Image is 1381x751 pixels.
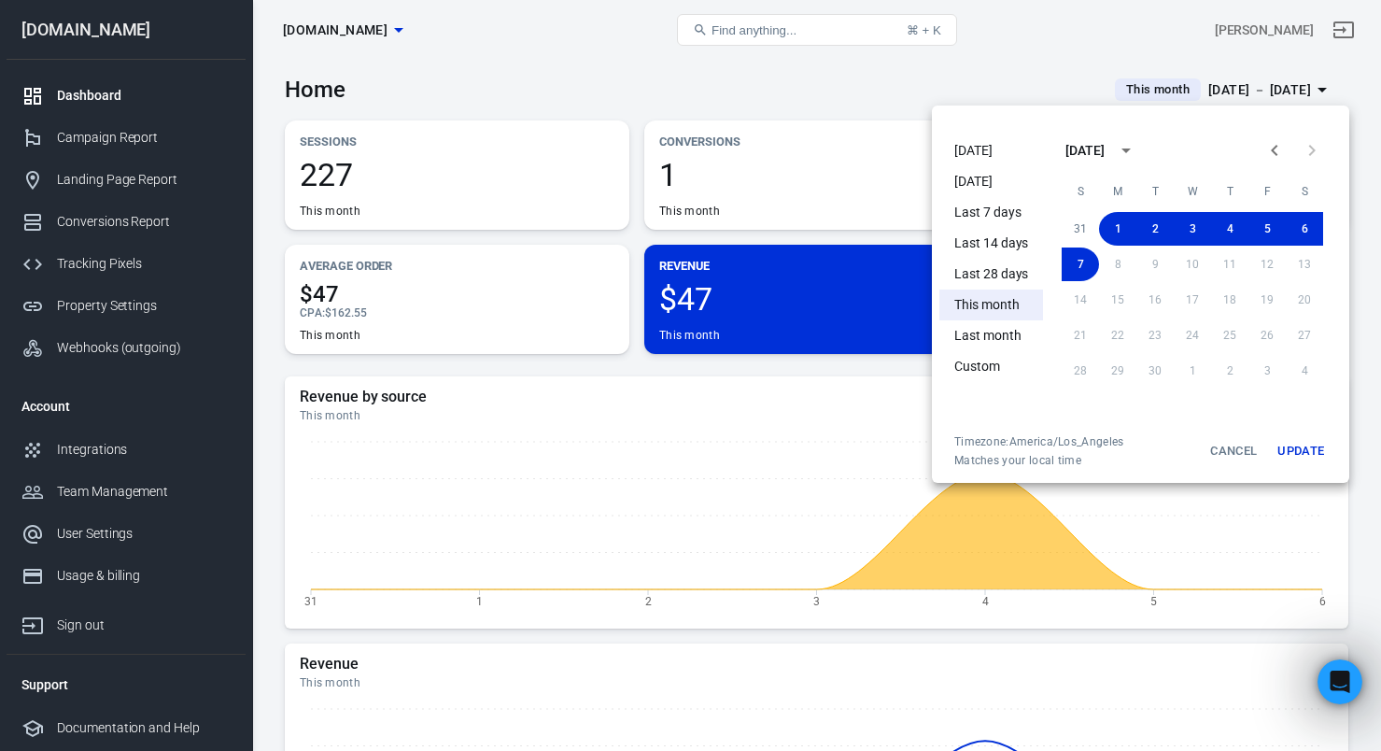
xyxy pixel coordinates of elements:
[1174,212,1211,246] button: 3
[939,259,1043,290] li: Last 28 days
[1318,659,1362,704] iframe: Intercom live chat
[1136,212,1174,246] button: 2
[939,197,1043,228] li: Last 7 days
[30,119,291,137] div: Hey [PERSON_NAME],
[292,7,328,43] button: Home
[1204,434,1263,468] button: Cancel
[79,10,109,40] img: Profile image for Jose
[30,189,143,200] div: AnyTrack • Just now
[1099,212,1136,246] button: 1
[1062,212,1099,246] button: 31
[53,10,83,40] img: Profile image for Laurent
[1288,173,1321,210] span: Saturday
[1065,141,1105,161] div: [DATE]
[261,558,349,595] button: 💳 Billing
[102,558,257,595] button: 💡 Feature Request
[1101,173,1134,210] span: Monday
[328,7,361,41] div: Close
[30,137,291,174] div: Which option best applies to your reason for contacting AnyTrack [DATE]?
[1176,173,1209,210] span: Wednesday
[939,135,1043,166] li: [DATE]
[1250,173,1284,210] span: Friday
[1213,173,1247,210] span: Thursday
[939,320,1043,351] li: Last month
[1110,135,1142,166] button: calendar view is open, switch to year view
[216,464,349,502] button: 📅 Book a demo
[12,7,48,43] button: go back
[1271,434,1331,468] button: Update
[1062,248,1099,281] button: 7
[1256,132,1293,169] button: Previous month
[939,166,1043,197] li: [DATE]
[954,453,1123,468] span: Matches your local time
[101,511,349,548] button: 🎓 Learn about AnyTrack features
[939,351,1043,382] li: Custom
[939,228,1043,259] li: Last 14 days
[15,107,306,185] div: Hey [PERSON_NAME],Which option best applies to your reason for contacting AnyTrack [DATE]?AnyTrac...
[1286,212,1323,246] button: 6
[954,434,1123,449] div: Timezone: America/Los_Angeles
[50,464,215,502] button: 💬 Technical Support
[15,107,359,226] div: AnyTrack says…
[1064,173,1097,210] span: Sunday
[117,18,184,32] h1: AnyTrack
[1211,212,1248,246] button: 4
[1248,212,1286,246] button: 5
[939,290,1043,320] li: This month
[1138,173,1172,210] span: Tuesday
